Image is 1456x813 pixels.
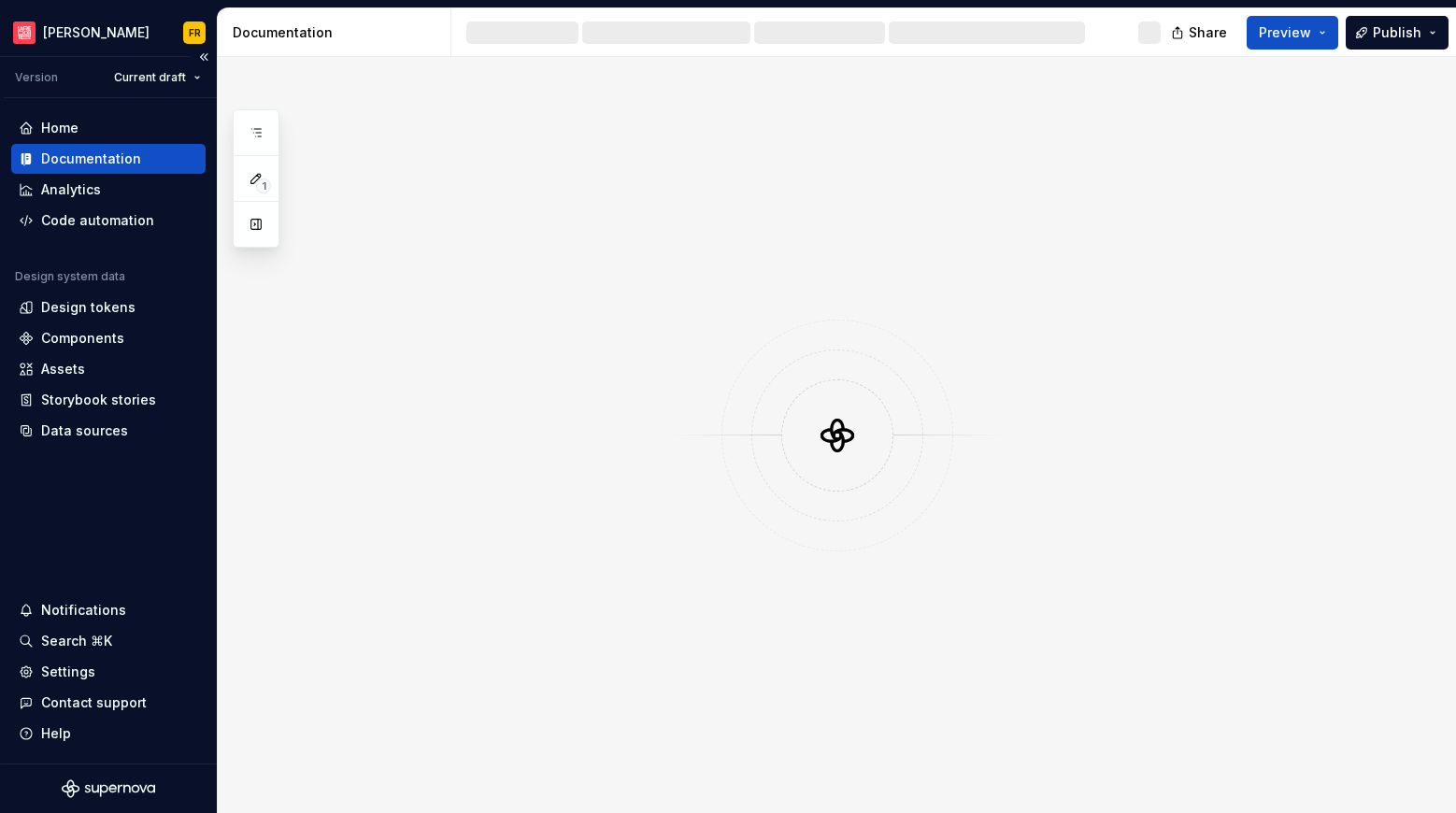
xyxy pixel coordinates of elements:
a: Storybook stories [11,385,206,415]
span: 1 [256,178,271,193]
a: Design tokens [11,292,206,322]
a: Assets [11,354,206,384]
span: Share [1189,23,1227,42]
span: Publish [1373,23,1421,42]
div: Design system data [15,269,125,284]
div: Home [41,119,79,137]
a: Components [11,323,206,353]
div: Version [15,70,58,85]
button: Collapse sidebar [191,44,217,70]
a: Analytics [11,175,206,205]
button: [PERSON_NAME]FR [4,12,213,52]
svg: Supernova Logo [62,779,155,798]
div: Storybook stories [41,391,156,409]
div: Settings [41,663,95,681]
button: Contact support [11,688,206,718]
div: Contact support [41,693,147,712]
div: Assets [41,360,85,378]
div: Search ⌘K [41,632,112,650]
button: Current draft [106,64,209,91]
div: Data sources [41,421,128,440]
div: Help [41,724,71,743]
div: FR [189,25,201,40]
div: Analytics [41,180,101,199]
div: Notifications [41,601,126,620]
button: Publish [1346,16,1449,50]
div: Design tokens [41,298,136,317]
a: Documentation [11,144,206,174]
div: [PERSON_NAME] [43,23,150,42]
span: Current draft [114,70,186,85]
div: Documentation [41,150,141,168]
a: Home [11,113,206,143]
a: Data sources [11,416,206,446]
div: Components [41,329,124,348]
a: Code automation [11,206,206,235]
a: Settings [11,657,206,687]
div: Code automation [41,211,154,230]
button: Share [1162,16,1239,50]
button: Search ⌘K [11,626,206,656]
img: f15b4b9a-d43c-4bd8-bdfb-9b20b89b7814.png [13,21,36,44]
button: Preview [1247,16,1338,50]
button: Help [11,719,206,749]
span: Preview [1259,23,1311,42]
div: Documentation [233,23,443,42]
button: Notifications [11,595,206,625]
